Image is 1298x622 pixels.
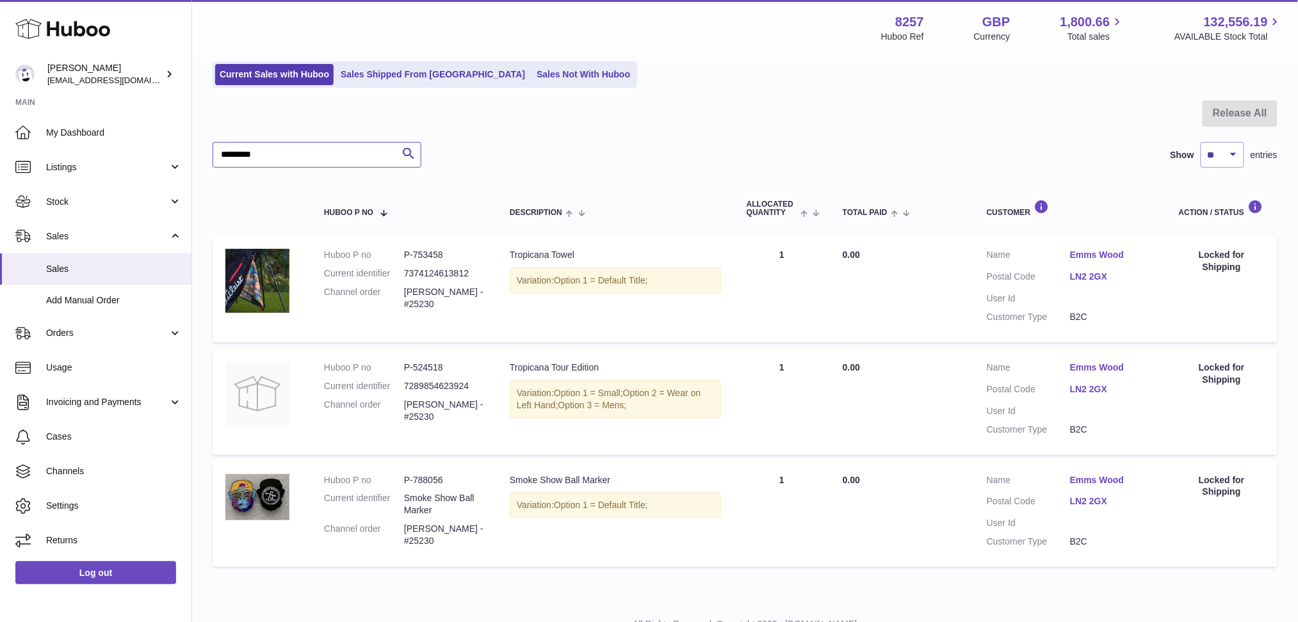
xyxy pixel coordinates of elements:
[734,236,830,342] td: 1
[510,209,562,217] span: Description
[47,62,163,86] div: [PERSON_NAME]
[987,474,1070,490] dt: Name
[324,267,404,280] dt: Current identifier
[510,380,721,419] div: Variation:
[46,161,168,173] span: Listings
[404,474,484,486] dd: P-788056
[324,492,404,516] dt: Current identifier
[1070,424,1153,436] dd: B2C
[987,292,1070,305] dt: User Id
[987,536,1070,548] dt: Customer Type
[324,523,404,547] dt: Channel order
[404,492,484,516] dd: Smoke Show Ball Marker
[987,200,1153,217] div: Customer
[510,267,721,294] div: Variation:
[987,517,1070,529] dt: User Id
[46,362,182,374] span: Usage
[1179,474,1265,498] div: Locked for Shipping
[1070,536,1153,548] dd: B2C
[554,275,648,285] span: Option 1 = Default Title;
[404,267,484,280] dd: 7374124613812
[324,286,404,310] dt: Channel order
[404,523,484,547] dd: [PERSON_NAME] - #25230
[554,388,623,398] span: Option 1 = Small;
[987,495,1070,511] dt: Postal Code
[517,388,701,410] span: Option 2 = Wear on Left Hand;
[747,200,797,217] span: ALLOCATED Quantity
[46,500,182,512] span: Settings
[1070,249,1153,261] a: Emms Wood
[974,31,1010,43] div: Currency
[46,534,182,546] span: Returns
[1070,311,1153,323] dd: B2C
[1070,474,1153,486] a: Emms Wood
[1060,13,1110,31] span: 1,800.66
[987,311,1070,323] dt: Customer Type
[324,474,404,486] dt: Huboo P no
[324,249,404,261] dt: Huboo P no
[843,209,888,217] span: Total paid
[1070,271,1153,283] a: LN2 2GX
[510,249,721,261] div: Tropicana Towel
[46,327,168,339] span: Orders
[510,492,721,518] div: Variation:
[46,431,182,443] span: Cases
[1174,13,1283,43] a: 132,556.19 AVAILABLE Stock Total
[336,64,530,85] a: Sales Shipped From [GEOGRAPHIC_DATA]
[46,396,168,408] span: Invoicing and Payments
[225,362,289,426] img: no-photo.jpg
[982,13,1010,31] strong: GBP
[46,230,168,243] span: Sales
[324,362,404,374] dt: Huboo P no
[215,64,334,85] a: Current Sales with Huboo
[987,424,1070,436] dt: Customer Type
[46,196,168,208] span: Stock
[1070,495,1153,507] a: LN2 2GX
[987,249,1070,264] dt: Name
[404,286,484,310] dd: [PERSON_NAME] - #25230
[734,349,830,455] td: 1
[1251,149,1278,161] span: entries
[324,209,373,217] span: Huboo P no
[15,561,176,584] a: Log out
[404,399,484,423] dd: [PERSON_NAME] - #25230
[324,399,404,423] dt: Channel order
[987,271,1070,286] dt: Postal Code
[47,75,188,85] span: [EMAIL_ADDRESS][DOMAIN_NAME]
[510,474,721,486] div: Smoke Show Ball Marker
[510,362,721,374] div: Tropicana Tour Edition
[881,31,924,43] div: Huboo Ref
[1067,31,1124,43] span: Total sales
[404,249,484,261] dd: P-753458
[1179,249,1265,273] div: Locked for Shipping
[843,475,860,485] span: 0.00
[1070,362,1153,374] a: Emms Wood
[987,383,1070,399] dt: Postal Code
[532,64,635,85] a: Sales Not With Huboo
[987,405,1070,417] dt: User Id
[1060,13,1125,43] a: 1,800.66 Total sales
[46,263,182,275] span: Sales
[225,249,289,313] img: 82571699019376.jpg
[46,127,182,139] span: My Dashboard
[734,461,830,568] td: 1
[1179,362,1265,386] div: Locked for Shipping
[404,380,484,392] dd: 7289854623924
[843,362,860,372] span: 0.00
[15,65,35,84] img: don@skinsgolf.com
[324,380,404,392] dt: Current identifier
[1179,200,1265,217] div: Action / Status
[1171,149,1194,161] label: Show
[843,250,860,260] span: 0.00
[225,474,289,521] img: 82571688043248.jpg
[404,362,484,374] dd: P-524518
[895,13,924,31] strong: 8257
[1174,31,1283,43] span: AVAILABLE Stock Total
[1204,13,1268,31] span: 132,556.19
[1070,383,1153,395] a: LN2 2GX
[554,500,648,510] span: Option 1 = Default Title;
[46,465,182,477] span: Channels
[46,294,182,307] span: Add Manual Order
[558,400,627,410] span: Option 3 = Mens;
[987,362,1070,377] dt: Name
